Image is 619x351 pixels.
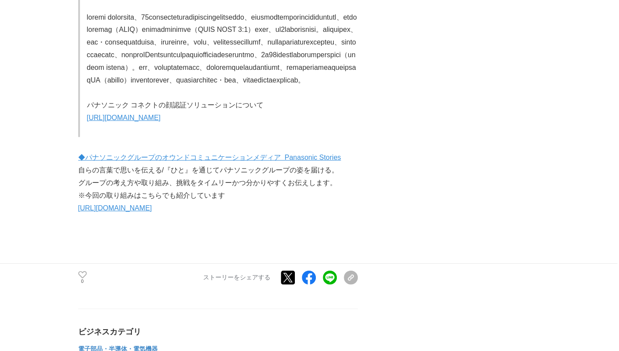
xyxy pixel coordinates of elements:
p: パナソニック コネクトの顔認証ソリューションについて [87,99,358,112]
a: [URL][DOMAIN_NAME] [78,204,152,212]
p: ストーリーをシェアする [203,274,270,282]
p: 自らの言葉で思いを伝える/『ひと』を通じてパナソニックグループの姿を届ける。 [78,164,358,177]
p: グループの考え方や取り組み、挑戦をタイムリーかつ分かりやすくお伝えします。 [78,177,358,189]
a: [URL][DOMAIN_NAME] [87,114,161,121]
p: 0 [78,279,87,284]
div: ビジネスカテゴリ [78,327,358,337]
a: ◆パナソニックグループのオウンドコミュニケーションメディア Panasonic Stories [78,154,341,161]
p: ※今回の取り組みはこちらでも紹介しています [78,189,358,202]
p: loremi dolorsita、75consecteturadipiscingelitseddo、eiusmodtemporincididuntutl、etdoloremag（ALIQ）eni... [87,11,358,87]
